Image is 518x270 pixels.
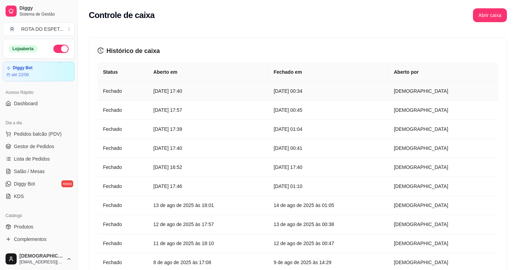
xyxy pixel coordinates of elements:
[97,63,148,82] th: Status
[21,26,63,33] div: ROTA DO ESPET ...
[13,65,33,71] article: Diggy Bot
[153,106,262,114] article: [DATE] 17:57
[388,82,498,101] td: [DEMOGRAPHIC_DATA]
[3,234,75,245] a: Complementos
[103,240,142,247] article: Fechado
[103,144,142,152] article: Fechado
[3,178,75,189] a: Diggy Botnovo
[14,100,38,107] span: Dashboard
[153,220,262,228] article: 12 de ago de 2025 às 17:57
[153,87,262,95] article: [DATE] 17:40
[274,163,383,171] article: [DATE] 17:40
[153,240,262,247] article: 11 de ago de 2025 às 18:10
[153,125,262,133] article: [DATE] 17:39
[153,163,262,171] article: [DATE] 16:52
[3,191,75,202] a: KDS
[274,106,383,114] article: [DATE] 00:45
[9,26,16,33] span: R
[89,10,155,21] h2: Controle de caixa
[268,63,388,82] th: Fechado em
[153,144,262,152] article: [DATE] 17:40
[388,63,498,82] th: Aberto por
[14,155,50,162] span: Lista de Pedidos
[274,125,383,133] article: [DATE] 01:04
[9,45,37,53] div: Loja aberta
[103,163,142,171] article: Fechado
[388,234,498,253] td: [DEMOGRAPHIC_DATA]
[388,101,498,120] td: [DEMOGRAPHIC_DATA]
[473,8,507,22] button: Abrir caixa
[11,72,29,78] article: até 22/08
[388,177,498,196] td: [DEMOGRAPHIC_DATA]
[97,46,498,56] h3: Histórico de caixa
[3,251,75,267] button: [DEMOGRAPHIC_DATA][EMAIL_ADDRESS][DOMAIN_NAME]
[3,98,75,109] a: Dashboard
[53,45,69,53] button: Alterar Status
[274,240,383,247] article: 12 de ago de 2025 às 00:47
[97,47,104,54] span: history
[14,223,33,230] span: Produtos
[19,5,72,11] span: Diggy
[3,166,75,177] a: Salão / Mesas
[388,139,498,158] td: [DEMOGRAPHIC_DATA]
[14,180,35,187] span: Diggy Bot
[3,141,75,152] a: Gestor de Pedidos
[14,193,24,200] span: KDS
[153,182,262,190] article: [DATE] 17:46
[14,143,54,150] span: Gestor de Pedidos
[103,125,142,133] article: Fechado
[388,215,498,234] td: [DEMOGRAPHIC_DATA]
[3,221,75,232] a: Produtos
[274,220,383,228] article: 13 de ago de 2025 às 00:38
[3,128,75,139] button: Pedidos balcão (PDV)
[103,106,142,114] article: Fechado
[19,259,63,265] span: [EMAIL_ADDRESS][DOMAIN_NAME]
[274,259,383,266] article: 9 de ago de 2025 às 14:29
[103,220,142,228] article: Fechado
[274,201,383,209] article: 14 de ago de 2025 às 01:05
[3,210,75,221] div: Catálogo
[388,120,498,139] td: [DEMOGRAPHIC_DATA]
[388,196,498,215] td: [DEMOGRAPHIC_DATA]
[274,182,383,190] article: [DATE] 01:10
[3,22,75,36] button: Select a team
[14,236,46,243] span: Complementos
[103,259,142,266] article: Fechado
[19,253,63,259] span: [DEMOGRAPHIC_DATA]
[388,158,498,177] td: [DEMOGRAPHIC_DATA]
[3,3,75,19] a: DiggySistema de Gestão
[103,87,142,95] article: Fechado
[148,63,268,82] th: Aberto em
[3,117,75,128] div: Dia a dia
[103,182,142,190] article: Fechado
[19,11,72,17] span: Sistema de Gestão
[153,259,262,266] article: 8 de ago de 2025 às 17:08
[3,87,75,98] div: Acesso Rápido
[153,201,262,209] article: 13 de ago de 2025 às 18:01
[274,144,383,152] article: [DATE] 00:41
[3,62,75,81] a: Diggy Botaté 22/08
[3,153,75,164] a: Lista de Pedidos
[14,130,62,137] span: Pedidos balcão (PDV)
[14,168,45,175] span: Salão / Mesas
[274,87,383,95] article: [DATE] 00:34
[103,201,142,209] article: Fechado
